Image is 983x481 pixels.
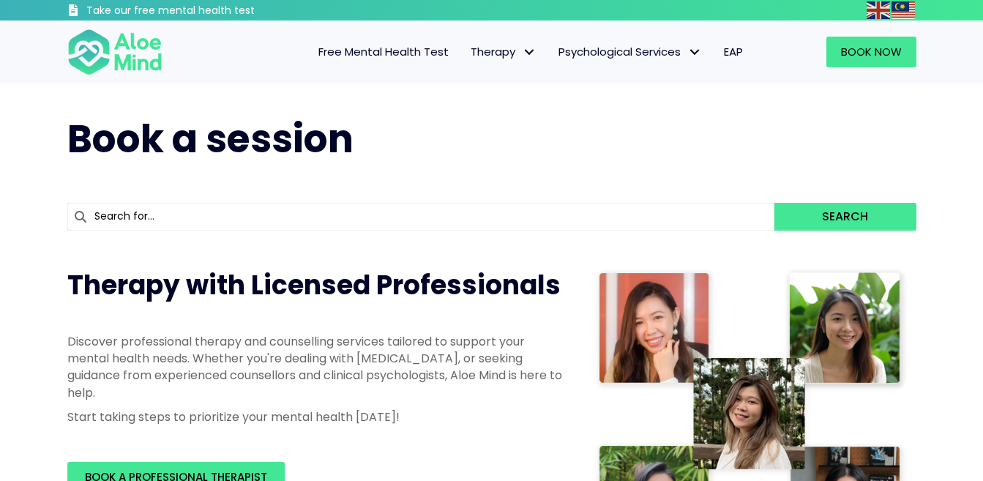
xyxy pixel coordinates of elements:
span: Psychological Services: submenu [684,42,706,63]
a: Free Mental Health Test [307,37,460,67]
nav: Menu [182,37,754,67]
button: Search [774,203,916,231]
a: Book Now [826,37,916,67]
span: Free Mental Health Test [318,44,449,59]
span: Book a session [67,112,354,165]
a: Malay [892,1,916,18]
a: Take our free mental health test [67,4,333,20]
span: Therapy: submenu [519,42,540,63]
span: Psychological Services [558,44,702,59]
span: Therapy [471,44,537,59]
p: Discover professional therapy and counselling services tailored to support your mental health nee... [67,333,565,401]
span: EAP [724,44,743,59]
input: Search for... [67,203,775,231]
img: Aloe mind Logo [67,28,162,76]
a: TherapyTherapy: submenu [460,37,547,67]
span: Book Now [841,44,902,59]
a: Psychological ServicesPsychological Services: submenu [547,37,713,67]
a: English [867,1,892,18]
h3: Take our free mental health test [86,4,333,18]
a: EAP [713,37,754,67]
img: en [867,1,890,19]
img: ms [892,1,915,19]
p: Start taking steps to prioritize your mental health [DATE]! [67,409,565,425]
span: Therapy with Licensed Professionals [67,266,561,304]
